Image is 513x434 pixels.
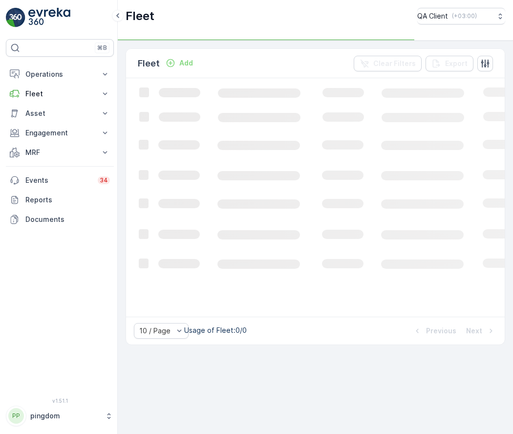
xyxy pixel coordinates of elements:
[184,325,247,335] p: Usage of Fleet : 0/0
[6,65,114,84] button: Operations
[25,148,94,157] p: MRF
[25,89,94,99] p: Fleet
[411,325,457,337] button: Previous
[6,104,114,123] button: Asset
[97,44,107,52] p: ⌘B
[6,123,114,143] button: Engagement
[25,215,110,224] p: Documents
[465,325,497,337] button: Next
[417,11,448,21] p: QA Client
[426,56,473,71] button: Export
[25,128,94,138] p: Engagement
[25,108,94,118] p: Asset
[8,408,24,424] div: PP
[25,175,92,185] p: Events
[373,59,416,68] p: Clear Filters
[6,84,114,104] button: Fleet
[466,326,482,336] p: Next
[417,8,505,24] button: QA Client(+03:00)
[126,8,154,24] p: Fleet
[30,411,100,421] p: pingdom
[100,176,108,184] p: 34
[354,56,422,71] button: Clear Filters
[6,210,114,229] a: Documents
[138,57,160,70] p: Fleet
[6,8,25,27] img: logo
[426,326,456,336] p: Previous
[179,58,193,68] p: Add
[452,12,477,20] p: ( +03:00 )
[25,195,110,205] p: Reports
[445,59,468,68] p: Export
[6,190,114,210] a: Reports
[6,171,114,190] a: Events34
[162,57,197,69] button: Add
[28,8,70,27] img: logo_light-DOdMpM7g.png
[6,398,114,404] span: v 1.51.1
[25,69,94,79] p: Operations
[6,143,114,162] button: MRF
[6,406,114,426] button: PPpingdom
